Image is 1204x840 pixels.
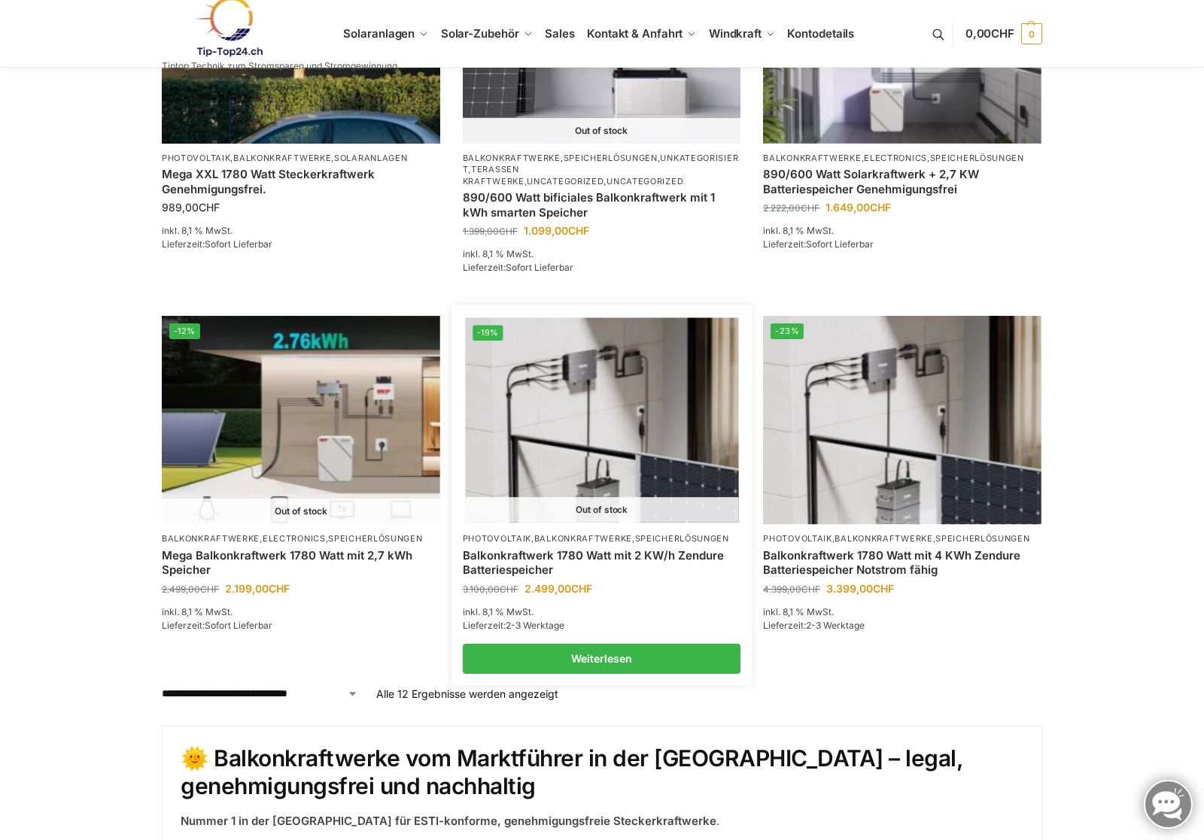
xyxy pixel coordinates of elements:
span: CHF [500,584,518,595]
a: Speicherlösungen [635,533,729,544]
a: -23%Zendure-solar-flow-Batteriespeicher für Balkonkraftwerke [763,316,1041,524]
p: inkl. 8,1 % MwSt. [763,605,1041,619]
a: Balkonkraftwerke [763,153,861,163]
p: inkl. 8,1 % MwSt. [162,605,440,619]
bdi: 3.399,00 [826,582,894,595]
span: Sofort Lieferbar [806,238,874,250]
span: Sofort Lieferbar [205,620,272,631]
img: Solaranlage mit 2,7 KW Batteriespeicher Genehmigungsfrei [162,316,440,524]
a: Uncategorized [607,176,683,186]
a: -12% Out of stockSolaranlage mit 2,7 KW Batteriespeicher Genehmigungsfrei [162,316,440,524]
bdi: 2.199,00 [225,582,290,595]
a: 0,00CHF 0 [965,11,1042,56]
p: inkl. 8,1 % MwSt. [763,224,1041,238]
p: Tiptop Technik zum Stromsparen und Stromgewinnung [162,62,397,71]
span: Windkraft [709,26,762,41]
a: Balkonkraftwerk 1780 Watt mit 2 KW/h Zendure Batteriespeicher [463,548,741,578]
p: , , [162,533,440,544]
p: , , [162,153,440,164]
span: Lieferzeit: [463,262,573,273]
p: Alle 12 Ergebnisse werden angezeigt [376,686,558,702]
h2: 🌞 Balkonkraftwerke vom Marktführer in der [GEOGRAPHIC_DATA] – legal, genehmigungsfrei und nachhaltig [181,744,1023,801]
p: . [181,813,1023,830]
a: Uncategorized [527,176,604,186]
img: Zendure-solar-flow-Batteriespeicher für Balkonkraftwerke [465,318,738,523]
p: , , [763,533,1041,544]
a: Speicherlösungen [930,153,1024,163]
bdi: 4.399,00 [763,584,820,595]
bdi: 1.099,00 [524,224,589,237]
span: 0,00 [965,26,1014,41]
bdi: 2.499,00 [162,584,219,595]
span: CHF [269,582,290,595]
span: 2-3 Werktage [506,620,564,631]
p: inkl. 8,1 % MwSt. [463,247,741,261]
a: Electronics [864,153,927,163]
span: 2-3 Werktage [806,620,865,631]
p: , , [763,153,1041,164]
span: Lieferzeit: [463,620,564,631]
select: Shop-Reihenfolge [162,686,358,702]
span: Lieferzeit: [763,238,874,250]
span: Sofort Lieferbar [506,262,573,273]
a: Photovoltaik [162,153,230,163]
span: Sales [545,26,575,41]
span: CHF [499,226,518,237]
a: -19% Out of stockZendure-solar-flow-Batteriespeicher für Balkonkraftwerke [465,318,738,523]
img: Zendure-solar-flow-Batteriespeicher für Balkonkraftwerke [763,316,1041,524]
a: Speicherlösungen [328,533,422,544]
span: Lieferzeit: [162,238,272,250]
a: Balkonkraftwerke [162,533,260,544]
span: CHF [801,584,820,595]
span: Sofort Lieferbar [205,238,272,250]
a: Solaranlagen [334,153,407,163]
span: CHF [801,202,819,214]
a: Mega Balkonkraftwerk 1780 Watt mit 2,7 kWh Speicher [162,548,440,578]
p: , , [463,533,741,544]
span: CHF [199,201,220,214]
a: Electronics [263,533,326,544]
bdi: 3.100,00 [463,584,518,595]
span: Lieferzeit: [162,620,272,631]
span: Lieferzeit: [763,620,865,631]
a: Speicherlösungen [935,533,1029,544]
a: Terassen Kraftwerke [463,164,524,186]
bdi: 1.399,00 [463,226,518,237]
a: Speicherlösungen [564,153,658,163]
p: inkl. 8,1 % MwSt. [162,224,440,238]
span: Kontodetails [787,26,854,41]
span: CHF [200,584,219,595]
p: , , , , , [463,153,741,187]
span: 0 [1021,23,1042,44]
bdi: 2.499,00 [524,582,592,595]
a: Photovoltaik [463,533,531,544]
a: Balkonkraftwerk 1780 Watt mit 4 KWh Zendure Batteriespeicher Notstrom fähig [763,548,1041,578]
span: CHF [571,582,592,595]
bdi: 989,00 [162,201,220,214]
span: CHF [870,201,891,214]
a: Balkonkraftwerke [463,153,561,163]
bdi: 1.649,00 [825,201,891,214]
a: Photovoltaik [763,533,832,544]
span: Kontakt & Anfahrt [587,26,683,41]
span: CHF [873,582,894,595]
a: Lese mehr über „Balkonkraftwerk 1780 Watt mit 2 KW/h Zendure Batteriespeicher“ [463,644,741,674]
a: Balkonkraftwerke [233,153,331,163]
a: Balkonkraftwerke [534,533,632,544]
a: Balkonkraftwerke [835,533,932,544]
a: 890/600 Watt Solarkraftwerk + 2,7 KW Batteriespeicher Genehmigungsfrei [763,167,1041,196]
a: 890/600 Watt bificiales Balkonkraftwerk mit 1 kWh smarten Speicher [463,190,741,220]
bdi: 2.222,00 [763,202,819,214]
p: inkl. 8,1 % MwSt. [463,605,741,619]
span: CHF [991,26,1014,41]
a: Unkategorisiert [463,153,739,174]
span: Solar-Zubehör [441,26,519,41]
strong: Nummer 1 in der [GEOGRAPHIC_DATA] für ESTI-konforme, genehmigungsfreie Steckerkraftwerke [181,814,716,828]
span: CHF [568,224,589,237]
a: Mega XXL 1780 Watt Steckerkraftwerk Genehmigungsfrei. [162,167,440,196]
